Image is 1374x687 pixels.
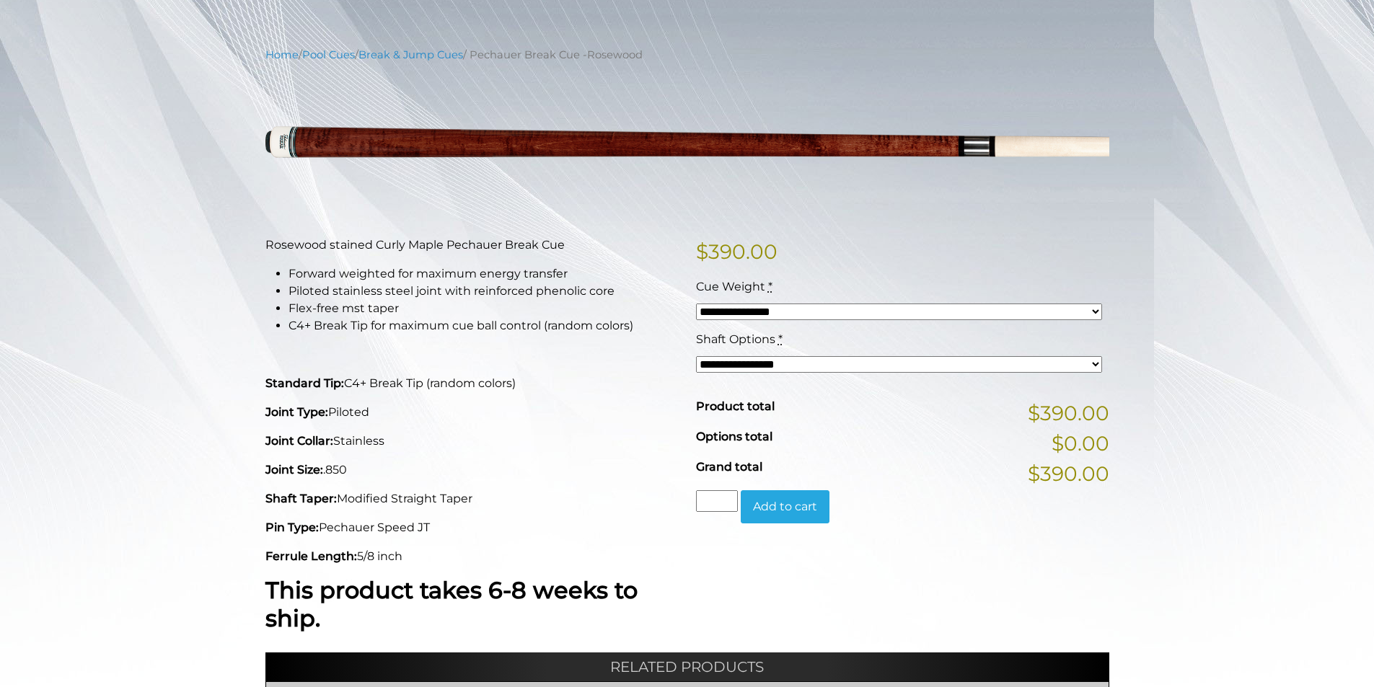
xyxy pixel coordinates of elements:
input: Product quantity [696,490,738,512]
strong: Pin Type: [265,520,319,534]
strong: Joint Type: [265,405,328,419]
li: Flex-free mst taper [289,300,679,317]
span: $390.00 [1028,398,1109,428]
button: Add to cart [741,490,829,523]
strong: Ferrule Length: [265,549,357,563]
a: Break & Jump Cues [358,48,463,61]
p: Piloted [265,404,679,421]
span: $ [696,239,708,264]
span: $390.00 [1028,458,1109,489]
p: Rosewood stained Curly Maple Pechauer Break Cue [265,236,679,254]
span: Shaft Options [696,332,775,346]
span: Product total [696,399,775,413]
p: .850 [265,461,679,479]
li: Piloted stainless steel joint with reinforced phenolic core [289,283,679,300]
strong: This product takes 6-8 weeks to ship. [265,576,638,631]
span: Options total [696,430,772,443]
a: Pool Cues [302,48,355,61]
strong: Joint Collar: [265,434,333,448]
img: pechauer-break-rosewood-new.png [265,74,1109,214]
p: Stainless [265,433,679,450]
p: Pechauer Speed JT [265,519,679,536]
span: Grand total [696,460,762,474]
li: Forward weighted for maximum energy transfer [289,265,679,283]
abbr: required [768,280,772,293]
span: $0.00 [1052,428,1109,458]
a: Home [265,48,299,61]
abbr: required [778,332,783,346]
span: Cue Weight [696,280,765,293]
strong: Standard Tip: [265,376,344,390]
strong: Joint Size: [265,463,323,477]
h2: Related products [265,652,1109,681]
p: 5/8 inch [265,548,679,565]
strong: Shaft Taper: [265,492,337,505]
p: Modified Straight Taper [265,490,679,508]
li: C4+ Break Tip for maximum cue ball control (random colors) [289,317,679,334]
nav: Breadcrumb [265,47,1109,63]
bdi: 390.00 [696,239,778,264]
p: C4+ Break Tip (random colors) [265,375,679,392]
